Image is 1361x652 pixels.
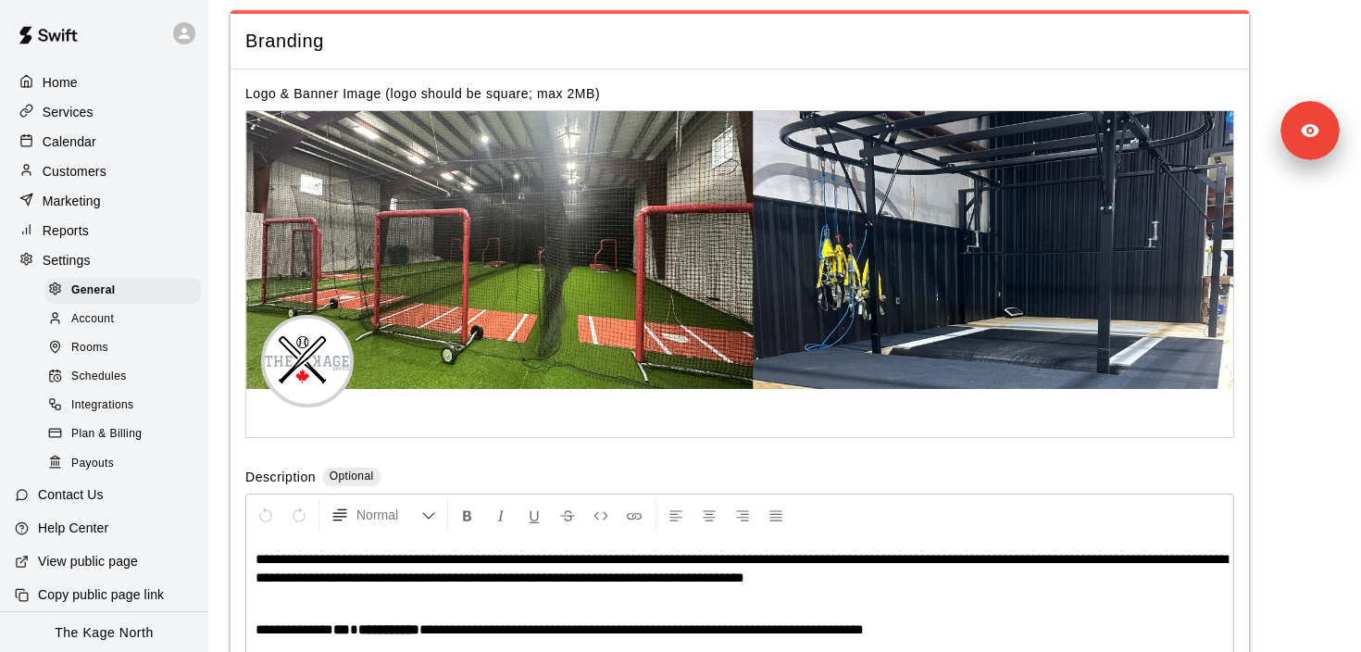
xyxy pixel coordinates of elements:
[15,246,194,274] a: Settings
[44,393,201,419] div: Integrations
[452,498,483,532] button: Format Bold
[15,157,194,185] a: Customers
[43,192,101,210] p: Marketing
[71,425,142,444] span: Plan & Billing
[38,585,164,604] p: Copy public page link
[15,217,194,244] a: Reports
[15,69,194,96] a: Home
[15,187,194,215] a: Marketing
[485,498,517,532] button: Format Italics
[660,498,692,532] button: Left Align
[323,498,443,532] button: Formatting Options
[44,335,201,361] div: Rooms
[43,103,94,121] p: Services
[38,485,104,504] p: Contact Us
[693,498,725,532] button: Center Align
[43,132,96,151] p: Calendar
[283,498,315,532] button: Redo
[245,86,600,101] label: Logo & Banner Image (logo should be square; max 2MB)
[245,29,1234,54] span: Branding
[44,421,201,447] div: Plan & Billing
[43,73,78,92] p: Home
[38,552,138,570] p: View public page
[15,128,194,156] a: Calendar
[43,251,91,270] p: Settings
[44,307,201,332] div: Account
[727,498,758,532] button: Right Align
[250,498,281,532] button: Undo
[44,278,201,304] div: General
[71,339,108,357] span: Rooms
[585,498,617,532] button: Insert Code
[760,498,792,532] button: Justify Align
[71,455,114,473] span: Payouts
[552,498,583,532] button: Format Strikethrough
[44,305,208,333] a: Account
[330,470,374,483] span: Optional
[15,98,194,126] a: Services
[44,334,208,363] a: Rooms
[356,506,421,524] span: Normal
[245,468,316,489] label: Description
[55,623,154,643] p: The Kage North
[618,498,650,532] button: Insert Link
[43,221,89,240] p: Reports
[44,363,208,392] a: Schedules
[44,451,201,477] div: Payouts
[44,420,208,449] a: Plan & Billing
[44,364,201,390] div: Schedules
[71,310,114,329] span: Account
[518,498,550,532] button: Format Underline
[43,162,106,181] p: Customers
[44,449,208,478] a: Payouts
[44,276,208,305] a: General
[44,392,208,420] a: Integrations
[71,396,134,415] span: Integrations
[71,368,127,386] span: Schedules
[38,519,108,537] p: Help Center
[71,282,116,300] span: General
